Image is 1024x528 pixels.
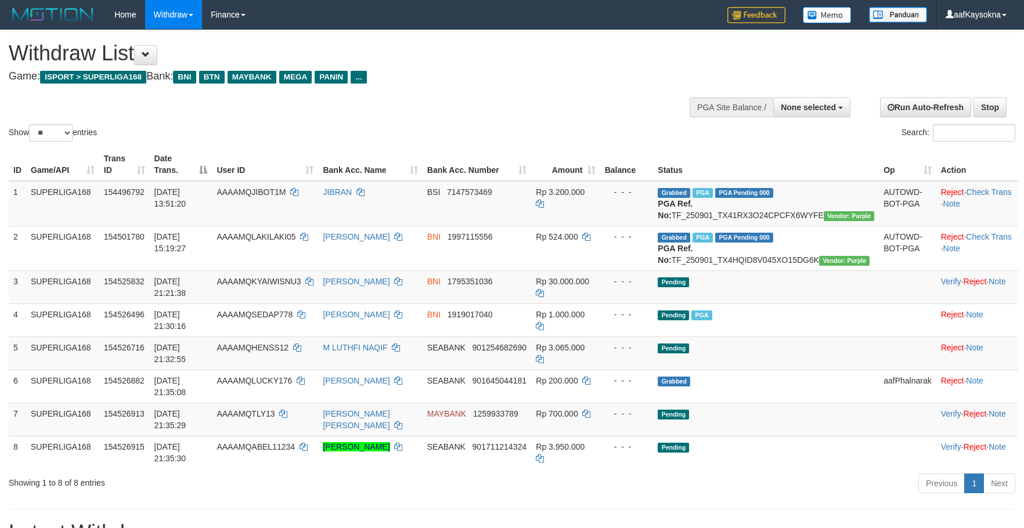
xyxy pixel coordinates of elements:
[9,181,26,226] td: 1
[217,376,292,385] span: AAAAMQLUCKY176
[173,71,196,84] span: BNI
[447,187,492,197] span: Copy 7147573469 to clipboard
[941,442,961,451] a: Verify
[966,187,1012,197] a: Check Trans
[879,370,936,403] td: aafPhalnarak
[26,226,99,270] td: SUPERLIGA168
[693,233,713,243] span: Marked by aafsoycanthlai
[600,148,654,181] th: Balance
[473,442,527,451] span: Copy 901711214324 to clipboard
[26,270,99,303] td: SUPERLIGA168
[323,232,390,241] a: [PERSON_NAME]
[936,436,1018,469] td: · ·
[936,148,1018,181] th: Action
[9,270,26,303] td: 3
[658,410,689,419] span: Pending
[605,375,649,386] div: - - -
[605,186,649,198] div: - - -
[658,244,693,265] b: PGA Ref. No:
[658,277,689,287] span: Pending
[983,473,1015,493] a: Next
[154,187,186,208] span: [DATE] 13:51:20
[918,473,965,493] a: Previous
[217,277,301,286] span: AAAAMQKYAIWISNU3
[217,343,289,352] span: AAAAMQHENSS12
[902,124,1015,142] label: Search:
[989,277,1006,286] a: Note
[936,303,1018,337] td: ·
[9,148,26,181] th: ID
[531,148,600,181] th: Amount: activate to sort column ascending
[824,211,874,221] span: Vendor URL: https://trx4.1velocity.biz
[943,244,961,253] a: Note
[26,436,99,469] td: SUPERLIGA168
[154,232,186,253] span: [DATE] 15:19:27
[869,7,927,23] img: panduan.png
[781,103,836,112] span: None selected
[803,7,852,23] img: Button%20Memo.svg
[26,303,99,337] td: SUPERLIGA168
[936,270,1018,303] td: · ·
[26,337,99,370] td: SUPERLIGA168
[693,188,713,198] span: Marked by aafsoumeymey
[653,226,879,270] td: TF_250901_TX4HQID8V045XO15DG6K
[154,409,186,430] span: [DATE] 21:35:29
[104,310,145,319] span: 154526496
[217,187,286,197] span: AAAAMQJIBOT1M
[217,442,295,451] span: AAAAMQABEL11234
[217,409,275,418] span: AAAAMQTLY13
[936,181,1018,226] td: · ·
[323,310,390,319] a: [PERSON_NAME]
[9,226,26,270] td: 2
[941,232,964,241] a: Reject
[9,6,97,23] img: MOTION_logo.png
[879,148,936,181] th: Op: activate to sort column ascending
[40,71,146,84] span: ISPORT > SUPERLIGA168
[228,71,276,84] span: MAYBANK
[941,187,964,197] a: Reject
[9,42,671,65] h1: Withdraw List
[154,343,186,364] span: [DATE] 21:32:55
[966,232,1012,241] a: Check Trans
[605,441,649,453] div: - - -
[323,376,390,385] a: [PERSON_NAME]
[964,473,984,493] a: 1
[9,403,26,436] td: 7
[154,376,186,397] span: [DATE] 21:35:08
[427,277,441,286] span: BNI
[653,181,879,226] td: TF_250901_TX41RX3O24CPCFX6WYFE
[104,376,145,385] span: 154526882
[941,343,964,352] a: Reject
[104,277,145,286] span: 154525832
[212,148,318,181] th: User ID: activate to sort column ascending
[323,277,390,286] a: [PERSON_NAME]
[773,97,850,117] button: None selected
[323,409,390,430] a: [PERSON_NAME] [PERSON_NAME]
[26,403,99,436] td: SUPERLIGA168
[536,187,585,197] span: Rp 3.200.000
[966,343,983,352] a: Note
[936,226,1018,270] td: · ·
[423,148,532,181] th: Bank Acc. Number: activate to sort column ascending
[217,310,293,319] span: AAAAMQSEDAP778
[427,343,466,352] span: SEABANK
[26,148,99,181] th: Game/API: activate to sort column ascending
[104,232,145,241] span: 154501780
[936,403,1018,436] td: · ·
[536,442,585,451] span: Rp 3.950.000
[9,436,26,469] td: 8
[536,376,578,385] span: Rp 200.000
[941,310,964,319] a: Reject
[351,71,366,84] span: ...
[658,443,689,453] span: Pending
[104,343,145,352] span: 154526716
[658,233,690,243] span: Grabbed
[9,71,671,82] h4: Game: Bank:
[973,97,1007,117] a: Stop
[536,232,578,241] span: Rp 524.000
[715,188,773,198] span: PGA Pending
[605,309,649,320] div: - - -
[605,276,649,287] div: - - -
[473,409,518,418] span: Copy 1259933789 to clipboard
[989,442,1006,451] a: Note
